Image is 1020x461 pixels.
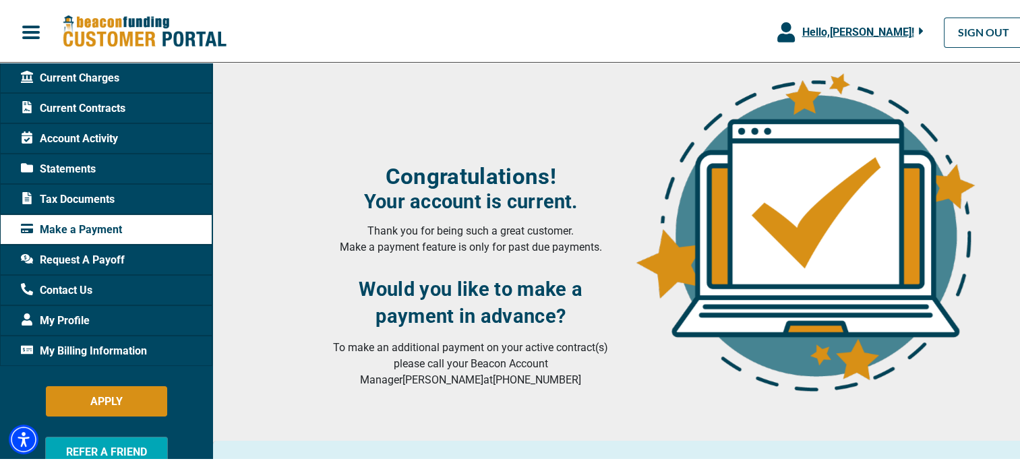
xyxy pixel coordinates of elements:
span: Tax Documents [21,189,115,206]
span: Account Activity [21,129,118,145]
h3: Would you like to make a payment in advance? [328,274,613,328]
p: To make an additional payment on your active contract(s) please call your Beacon Account Manager ... [328,338,613,386]
span: My Billing Information [21,341,147,357]
div: Accessibility Menu [9,423,38,452]
img: Beacon Funding Customer Portal Logo [62,13,227,47]
span: Current Contracts [21,98,125,115]
span: Make a Payment [21,220,122,236]
span: Current Charges [21,68,119,84]
span: Hello, [PERSON_NAME] ! [802,24,913,36]
span: Contact Us [21,280,92,297]
span: Statements [21,159,96,175]
h4: Your account is current. [328,188,613,211]
button: APPLY [46,384,167,414]
span: Request A Payoff [21,250,125,266]
img: account-upto-date.png [630,67,979,390]
h3: Congratulations! [328,161,613,188]
span: My Profile [21,311,90,327]
p: Thank you for being such a great customer. Make a payment feature is only for past due payments. [328,221,613,253]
